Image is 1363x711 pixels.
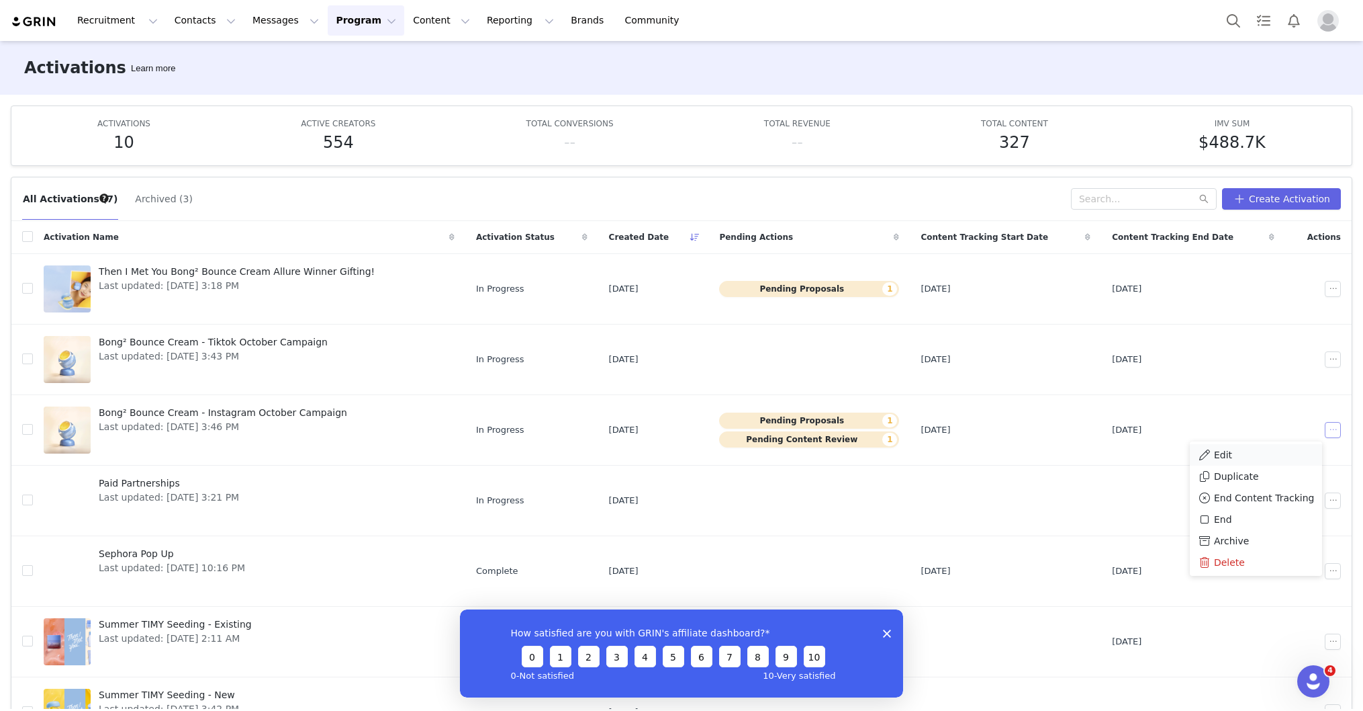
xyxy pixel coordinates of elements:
span: Last updated: [DATE] 3:43 PM [99,349,328,364]
span: Summer TIMY Seeding - Existing [99,618,252,632]
button: Contacts [167,5,244,36]
span: TOTAL REVENUE [764,119,831,128]
button: Content [405,5,478,36]
iframe: Intercom live chat [1297,665,1329,698]
span: Edit [1214,448,1232,462]
a: Bong² Bounce Cream - Instagram October CampaignLast updated: [DATE] 3:46 PM [44,403,455,457]
span: In Progress [476,423,524,437]
span: Created Date [609,231,669,243]
span: Last updated: [DATE] 3:18 PM [99,279,375,293]
span: [DATE] [1112,353,1141,366]
span: ACTIVATIONS [97,119,150,128]
button: Pending Content Review1 [719,431,899,448]
span: [DATE] [921,423,950,437]
h5: 327 [999,130,1030,155]
span: Archive [1214,534,1249,548]
iframe: Survey from GRIN [460,610,903,698]
h5: 10 [113,130,134,155]
span: TOTAL CONVERSIONS [526,119,614,128]
span: [DATE] [609,353,639,366]
span: IMV SUM [1215,119,1250,128]
span: Last updated: [DATE] 10:16 PM [99,561,245,575]
span: [DATE] [1112,635,1141,649]
span: Pending Actions [719,231,793,243]
span: Activation Name [44,231,119,243]
a: Tasks [1249,5,1278,36]
span: Complete [476,564,518,578]
span: [DATE] [1112,564,1141,578]
span: In Progress [476,282,524,296]
span: Bong² Bounce Cream - Tiktok October Campaign [99,335,328,349]
button: Recruitment [69,5,166,36]
span: Duplicate [1214,469,1259,484]
span: Last updated: [DATE] 3:46 PM [99,420,347,434]
span: Content Tracking Start Date [921,231,1048,243]
button: Messages [244,5,327,36]
span: In Progress [476,494,524,507]
span: 4 [1325,665,1335,676]
input: Search... [1071,188,1217,210]
button: Pending Proposals1 [719,281,899,297]
h5: 554 [323,130,354,155]
span: [DATE] [921,353,950,366]
span: Content Tracking End Date [1112,231,1233,243]
span: [DATE] [609,423,639,437]
span: End [1214,512,1232,527]
span: [DATE] [609,494,639,507]
button: All Activations (7) [22,188,118,210]
h3: Activations [24,56,126,80]
div: Tooltip anchor [98,192,110,204]
span: [DATE] [1112,282,1141,296]
h5: -- [792,130,803,155]
a: Bong² Bounce Cream - Tiktok October CampaignLast updated: [DATE] 3:43 PM [44,333,455,386]
span: [DATE] [609,564,639,578]
button: Archived (3) [134,188,193,210]
span: [DATE] [921,282,950,296]
span: Bong² Bounce Cream - Instagram October Campaign [99,406,347,420]
i: icon: search [1199,194,1209,204]
span: In Progress [476,353,524,366]
span: Last updated: [DATE] 2:11 AM [99,632,252,646]
div: Actions [1285,223,1352,251]
button: Search [1219,5,1248,36]
span: Paid Partnerships [99,476,239,491]
h5: -- [564,130,575,155]
button: Notifications [1279,5,1309,36]
span: [DATE] [1112,423,1141,437]
span: Activation Status [476,231,555,243]
span: Delete [1214,555,1245,570]
span: [DATE] [609,282,639,296]
a: Paid PartnershipsLast updated: [DATE] 3:21 PM [44,474,455,528]
img: placeholder-profile.jpg [1317,10,1339,32]
span: End Content Tracking [1214,491,1314,505]
span: Last updated: [DATE] 3:21 PM [99,491,239,505]
a: grin logo [11,15,58,28]
a: Brands [563,5,616,36]
span: [DATE] [921,564,950,578]
span: Then I Met You Bong² Bounce Cream Allure Winner Gifting! [99,265,375,279]
div: Tooltip anchor [128,62,178,75]
button: Pending Proposals1 [719,413,899,429]
a: Then I Met You Bong² Bounce Cream Allure Winner Gifting!Last updated: [DATE] 3:18 PM [44,262,455,316]
button: Program [328,5,404,36]
span: Sephora Pop Up [99,547,245,561]
span: Summer TIMY Seeding - New [99,688,239,702]
h5: $488.7K [1198,130,1266,155]
button: Create Activation [1222,188,1341,210]
button: Profile [1309,10,1352,32]
a: Sephora Pop UpLast updated: [DATE] 10:16 PM [44,544,455,598]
